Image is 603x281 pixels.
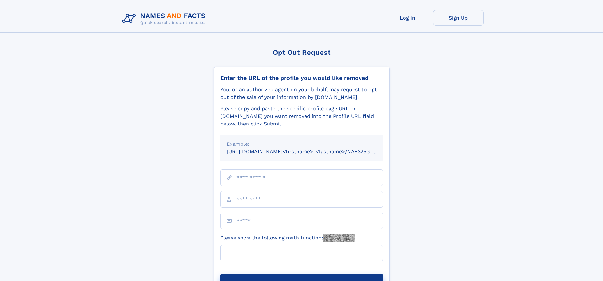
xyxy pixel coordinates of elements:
[220,234,355,242] label: Please solve the following math function:
[120,10,211,27] img: Logo Names and Facts
[214,48,390,56] div: Opt Out Request
[433,10,484,26] a: Sign Up
[227,149,395,155] small: [URL][DOMAIN_NAME]<firstname>_<lastname>/NAF325G-xxxxxxxx
[220,105,383,128] div: Please copy and paste the specific profile page URL on [DOMAIN_NAME] you want removed into the Pr...
[227,140,377,148] div: Example:
[382,10,433,26] a: Log In
[220,74,383,81] div: Enter the URL of the profile you would like removed
[220,86,383,101] div: You, or an authorized agent on your behalf, may request to opt-out of the sale of your informatio...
